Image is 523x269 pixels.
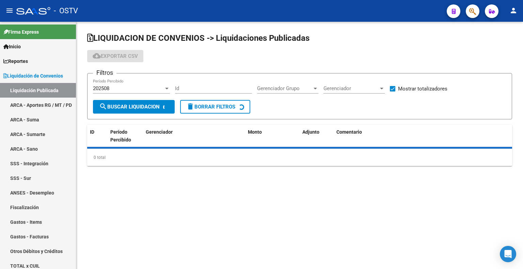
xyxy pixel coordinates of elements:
span: Inicio [3,43,21,50]
span: Liquidación de Convenios [3,72,63,80]
span: Período Percibido [110,129,131,142]
span: - OSTV [54,3,78,18]
datatable-header-cell: Comentario [334,125,512,155]
datatable-header-cell: ID [87,125,108,155]
datatable-header-cell: Adjunto [300,125,334,155]
datatable-header-cell: Monto [245,125,300,155]
span: Mostrar totalizadores [398,85,447,93]
button: Borrar Filtros [180,100,250,114]
mat-icon: delete [186,102,194,111]
datatable-header-cell: Período Percibido [108,125,133,155]
mat-icon: cloud_download [93,52,101,60]
span: Buscar Liquidacion [99,104,160,110]
mat-icon: search [99,102,107,111]
span: Comentario [336,129,362,135]
span: Gerenciador [146,129,173,135]
span: 202508 [93,85,109,91]
span: LIQUIDACION DE CONVENIOS -> Liquidaciones Publicadas [87,33,310,43]
span: ID [90,129,94,135]
button: Buscar Liquidacion [93,100,175,114]
div: Open Intercom Messenger [500,246,516,262]
mat-icon: person [509,6,518,15]
span: Gerenciador [323,85,379,91]
span: Monto [248,129,262,135]
span: Borrar Filtros [186,104,235,110]
span: Adjunto [302,129,319,135]
button: Exportar CSV [87,50,143,62]
span: Gerenciador Grupo [257,85,312,91]
mat-icon: menu [5,6,14,15]
span: Exportar CSV [93,53,138,59]
div: 0 total [87,149,512,166]
h3: Filtros [93,68,116,78]
span: Reportes [3,57,28,65]
span: Firma Express [3,28,39,36]
datatable-header-cell: Gerenciador [143,125,245,155]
